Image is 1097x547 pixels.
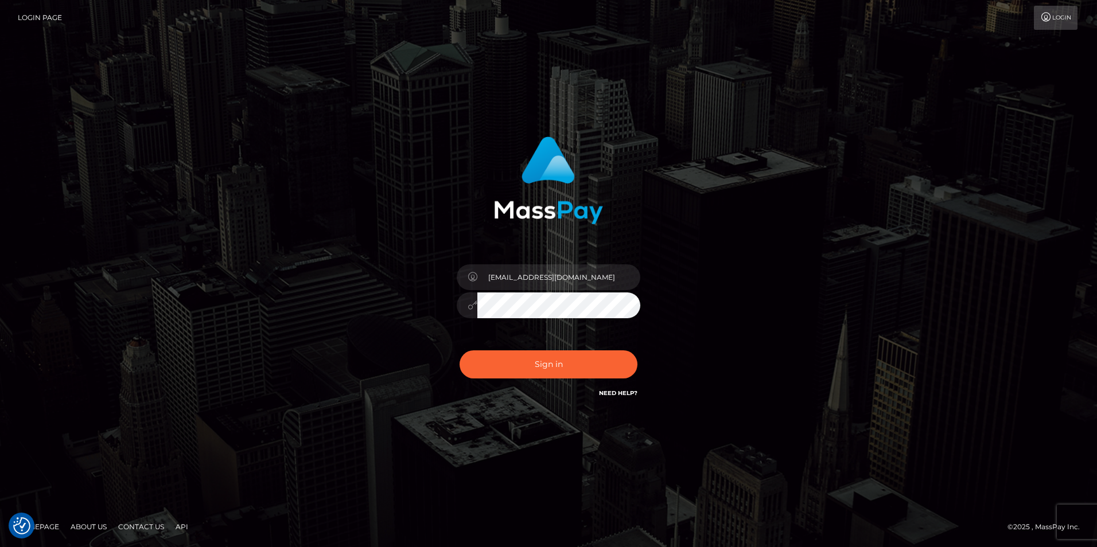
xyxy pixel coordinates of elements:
[18,6,62,30] a: Login Page
[494,136,603,224] img: MassPay Login
[13,517,30,534] img: Revisit consent button
[460,350,637,378] button: Sign in
[477,264,640,290] input: Username...
[13,518,64,536] a: Homepage
[1034,6,1077,30] a: Login
[114,518,169,536] a: Contact Us
[66,518,111,536] a: About Us
[1007,521,1088,533] div: © 2025 , MassPay Inc.
[13,517,30,534] button: Consent Preferences
[599,389,637,397] a: Need Help?
[171,518,193,536] a: API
